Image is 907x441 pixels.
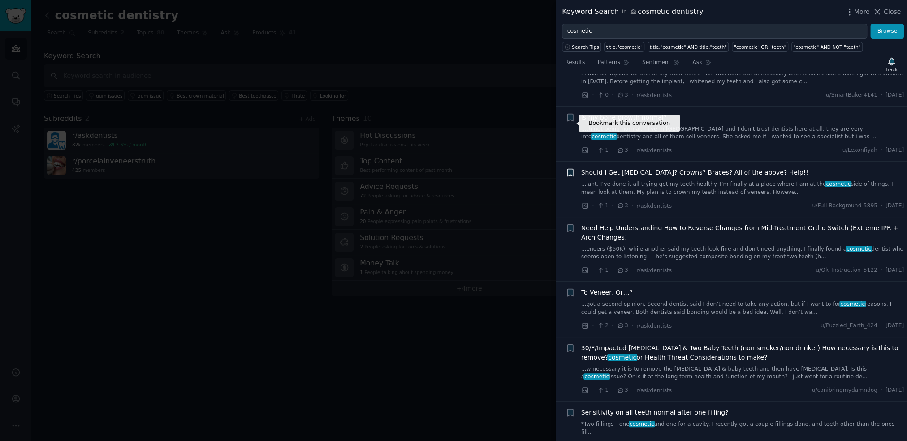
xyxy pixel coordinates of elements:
[631,321,633,330] span: ·
[649,44,726,50] div: title:"cosmetic" AND title:"teeth"
[885,91,904,99] span: [DATE]
[881,266,882,274] span: ·
[734,44,786,50] div: "cosmetic" OR "teeth"
[592,146,594,155] span: ·
[885,386,904,394] span: [DATE]
[872,7,901,17] button: Close
[648,42,729,52] a: title:"cosmetic" AND title:"teeth"
[597,146,608,154] span: 1
[881,322,882,330] span: ·
[612,385,613,395] span: ·
[617,146,628,154] span: 3
[604,42,644,52] a: title:"cosmetic"
[581,168,808,177] a: Should I Get [MEDICAL_DATA]? Crowns? Braces? All of the above? Help!!
[732,42,788,52] a: "cosmetic" OR "teeth"
[581,245,904,261] a: ...eneers ($50K), while another said my teeth look fine and don’t need anything. I finally found ...
[612,146,613,155] span: ·
[581,408,729,417] a: Sensitivity on all teeth normal after one filling?
[885,266,904,274] span: [DATE]
[617,91,628,99] span: 3
[881,202,882,210] span: ·
[612,321,613,330] span: ·
[816,266,877,274] span: u/Ok_Instruction_5122
[581,343,904,362] a: 30/F/Impacted [MEDICAL_DATA] & Two Baby Teeth (non smoker/non drinker) How necessary is this to r...
[622,8,626,16] span: in
[572,44,599,50] span: Search Tips
[581,420,904,436] a: *Two fillings - onecosmeticand one for a cavity. I recently got a couple fillings done, and teeth...
[592,201,594,210] span: ·
[884,7,901,17] span: Close
[597,91,608,99] span: 0
[825,181,851,187] span: cosmetic
[562,6,703,17] div: Keyword Search cosmetic dentistry
[846,246,872,252] span: cosmetic
[612,90,613,100] span: ·
[636,147,672,154] span: r/askdentists
[592,265,594,275] span: ·
[692,59,702,67] span: Ask
[592,90,594,100] span: ·
[581,70,904,86] a: I have an implant for one of my front teeth. This was done out of necessity after a failed root c...
[597,202,608,210] span: 1
[581,180,904,196] a: ...lant. I’ve done it all trying get my teeth healthy. I’m finally at a place where I am at theco...
[881,386,882,394] span: ·
[581,365,904,381] a: ...w necessary it is to remove the [MEDICAL_DATA] & baby teeth and then have [MEDICAL_DATA]. Is t...
[597,266,608,274] span: 1
[636,323,672,329] span: r/askdentists
[612,201,613,210] span: ·
[581,300,904,316] a: ...got a second opinion. Second dentist said I don’t need to take any action, but if I want to fo...
[597,59,620,67] span: Patterns
[581,125,904,141] a: ...th not being normal. I live in [GEOGRAPHIC_DATA] and I don’t trust dentists here at all, they ...
[791,42,863,52] a: "cosmetic" AND NOT "teeth"
[631,90,633,100] span: ·
[636,387,672,394] span: r/askdentists
[631,201,633,210] span: ·
[617,322,628,330] span: 3
[631,265,633,275] span: ·
[607,354,637,361] span: cosmetic
[562,24,867,39] input: Try a keyword related to your business
[812,386,877,394] span: u/canibringmydamndog
[631,146,633,155] span: ·
[821,322,877,330] span: u/Puzzled_Earth_424
[885,202,904,210] span: [DATE]
[565,59,585,67] span: Results
[592,385,594,395] span: ·
[617,202,628,210] span: 3
[581,288,633,297] a: To Veneer, Or…?
[617,386,628,394] span: 3
[885,322,904,330] span: [DATE]
[636,92,672,98] span: r/askdentists
[885,66,898,73] div: Track
[597,322,608,330] span: 2
[583,373,610,380] span: cosmetic
[606,44,643,50] div: title:"cosmetic"
[689,56,715,74] a: Ask
[636,267,672,274] span: r/askdentists
[793,44,860,50] div: "cosmetic" AND NOT "teeth"
[581,113,667,122] a: Is my bone growth normal?
[562,56,588,74] a: Results
[631,385,633,395] span: ·
[612,265,613,275] span: ·
[639,56,683,74] a: Sentiment
[581,223,904,242] a: Need Help Understanding How to Reverse Changes from Mid-Treatment Ortho Switch (Extreme IPR + Arc...
[881,91,882,99] span: ·
[870,24,904,39] button: Browse
[642,59,670,67] span: Sentiment
[617,266,628,274] span: 3
[842,146,877,154] span: u/Lexonfiyah
[825,91,877,99] span: u/SmartBaker4141
[882,55,901,74] button: Track
[636,203,672,209] span: r/askdentists
[881,146,882,154] span: ·
[594,56,632,74] a: Patterns
[562,42,601,52] button: Search Tips
[854,7,870,17] span: More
